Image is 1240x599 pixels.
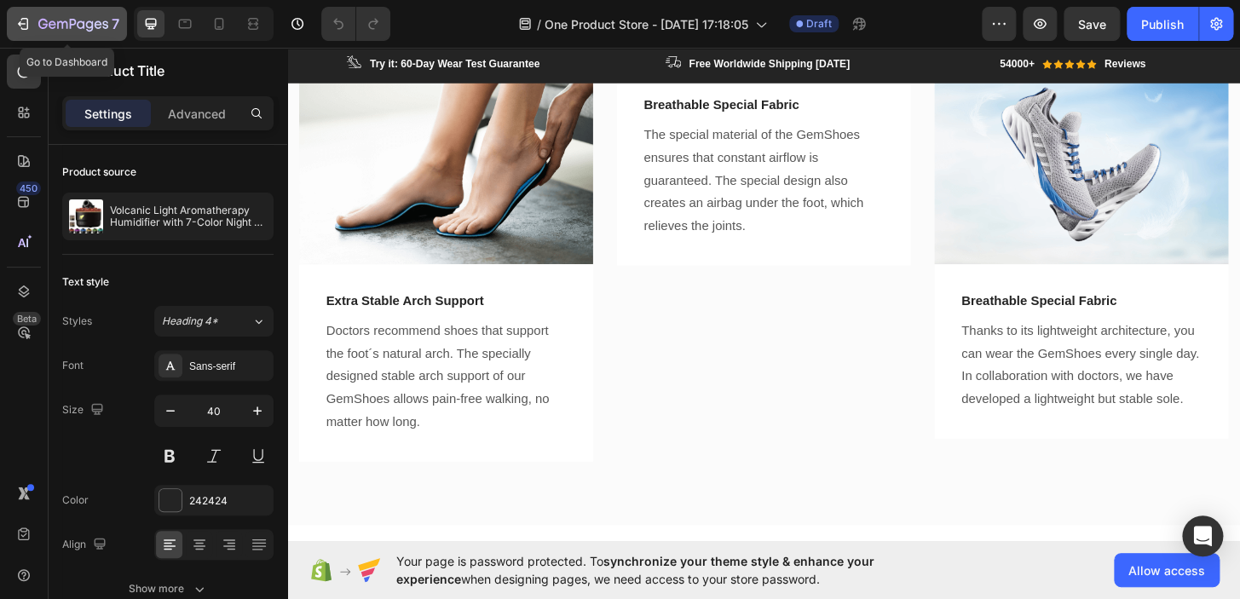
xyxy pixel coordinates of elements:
[1141,15,1184,33] div: Publish
[806,16,832,32] span: Draft
[321,7,390,41] div: Undo/Redo
[189,359,269,374] div: Sans-serif
[162,314,218,329] span: Heading 4*
[168,105,226,123] p: Advanced
[16,181,41,195] div: 450
[129,580,208,597] div: Show more
[724,264,981,285] p: Breathable Special Fabric
[84,105,132,123] p: Settings
[154,306,274,337] button: Heading 4*
[69,199,103,233] img: product feature img
[62,492,89,508] div: Color
[1064,7,1120,41] button: Save
[62,274,109,290] div: Text style
[1114,553,1220,587] button: Allow access
[112,14,119,34] p: 7
[1128,562,1205,579] span: Allow access
[7,7,127,41] button: 7
[1078,17,1106,32] span: Save
[1182,515,1223,556] div: Open Intercom Messenger
[1127,7,1198,41] button: Publish
[62,533,110,556] div: Align
[110,204,267,228] p: Volcanic Light Aromatherapy Humidifier with 7-Color Night Lamp
[724,295,981,393] p: Thanks to its lightweight architecture, you can wear the GemShoes every single day. In collaborat...
[287,46,1240,544] iframe: Design area
[545,15,748,33] span: One Product Store - [DATE] 17:18:05
[62,358,84,373] div: Font
[62,314,92,329] div: Styles
[13,312,41,325] div: Beta
[189,493,269,509] div: 242424
[62,164,136,180] div: Product source
[383,264,640,285] p: Breathable Special Fabric
[83,60,267,81] p: Product Title
[396,552,941,588] span: Your page is password protected. To when designing pages, we need access to your store password.
[62,399,107,422] div: Size
[383,295,640,418] p: The special material of the GemShoes ensures that constant airflow is guaranteed. The special des...
[396,554,874,586] span: synchronize your theme style & enhance your experience
[695,25,1010,235] img: Alt Image
[537,15,541,33] span: /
